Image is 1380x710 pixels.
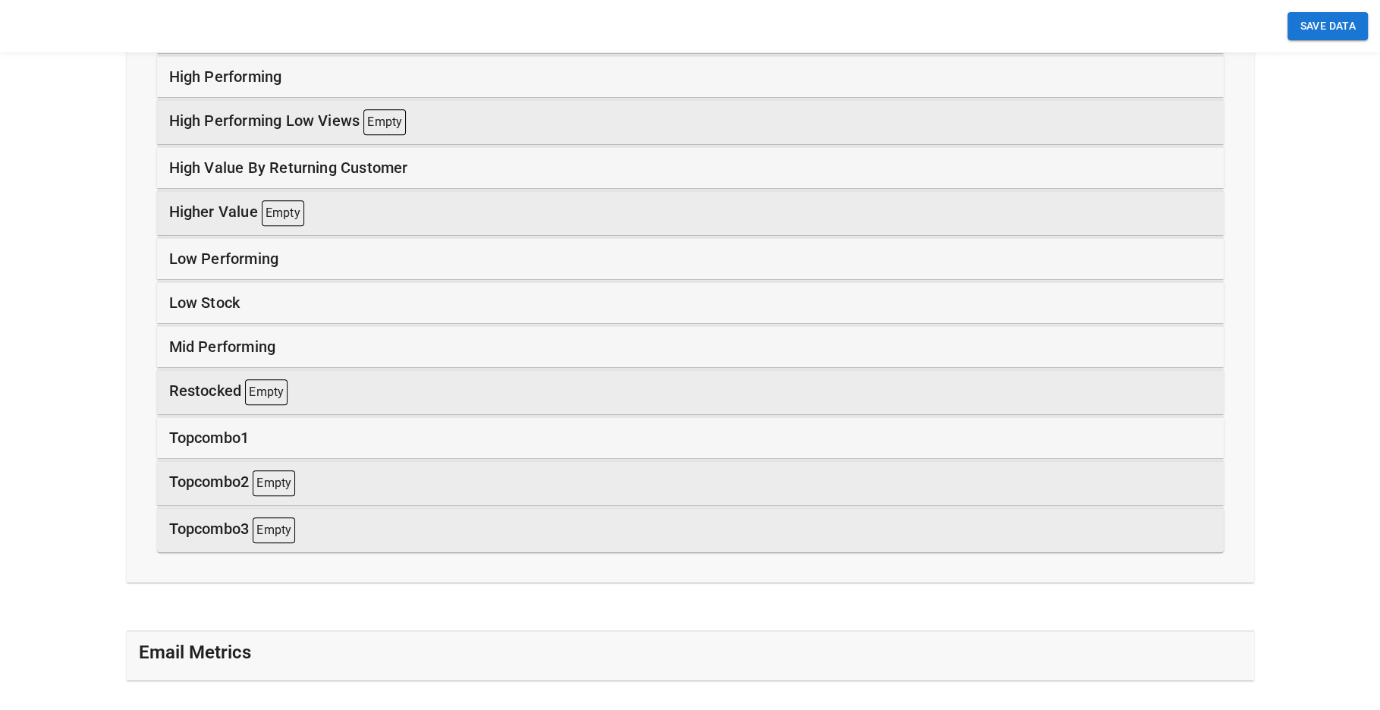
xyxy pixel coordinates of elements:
p: restocked [169,379,288,405]
p: topcombo1 [169,426,250,449]
div: Email Metrics [127,631,1254,680]
p: high performing low views [169,109,407,135]
div: topcombo1 [157,417,1224,458]
h5: Email Metrics [139,640,251,664]
p: low performing [169,247,279,270]
div: high performing [157,56,1224,97]
p: high value by returning customer [169,156,408,179]
button: SAVE DATA [1287,12,1368,40]
div: restocked Empty [157,370,1224,414]
p: topcombo2 [169,470,296,496]
div: high performing low views Empty [157,100,1224,144]
div: mid performing [157,326,1224,367]
p: low stock [169,291,240,314]
p: Empty [363,109,406,135]
p: topcombo3 [169,517,296,543]
div: topcombo3 Empty [157,508,1224,552]
p: high performing [169,65,282,88]
p: mid performing [169,335,276,358]
div: topcombo2 Empty [157,461,1224,505]
p: Empty [253,470,295,496]
p: Empty [262,200,304,226]
div: low performing [157,238,1224,279]
p: Empty [245,379,288,405]
p: Empty [253,517,295,543]
p: higher value [169,200,304,226]
div: low stock [157,282,1224,323]
div: higher value Empty [157,191,1224,235]
div: high value by returning customer [157,147,1224,188]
